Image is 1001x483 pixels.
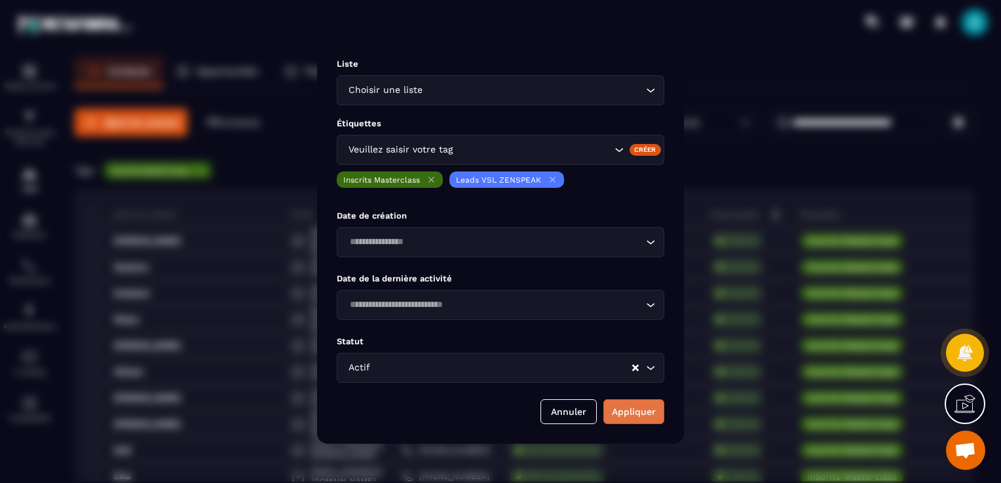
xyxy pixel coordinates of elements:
span: Veuillez saisir votre tag [345,143,455,157]
button: Clear Selected [632,363,639,373]
input: Search for option [345,235,643,249]
input: Search for option [455,143,611,157]
p: Date de la dernière activité [337,274,664,283]
input: Search for option [425,83,643,98]
input: Search for option [373,361,631,375]
div: Ouvrir le chat [946,431,985,470]
p: Étiquettes [337,118,664,128]
span: Actif [345,361,373,375]
div: Créer [630,144,662,156]
div: Search for option [337,290,664,320]
button: Annuler [540,399,597,424]
span: Choisir une liste [345,83,425,98]
div: Search for option [337,75,664,105]
p: Liste [337,59,664,69]
button: Appliquer [603,399,664,424]
p: Inscrits Masterclass [343,175,420,185]
p: Date de création [337,211,664,221]
div: Search for option [337,353,664,383]
div: Search for option [337,227,664,257]
div: Search for option [337,135,664,165]
input: Search for option [345,298,643,312]
p: Leads VSL ZENSPEAK [456,175,541,185]
p: Statut [337,336,664,346]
